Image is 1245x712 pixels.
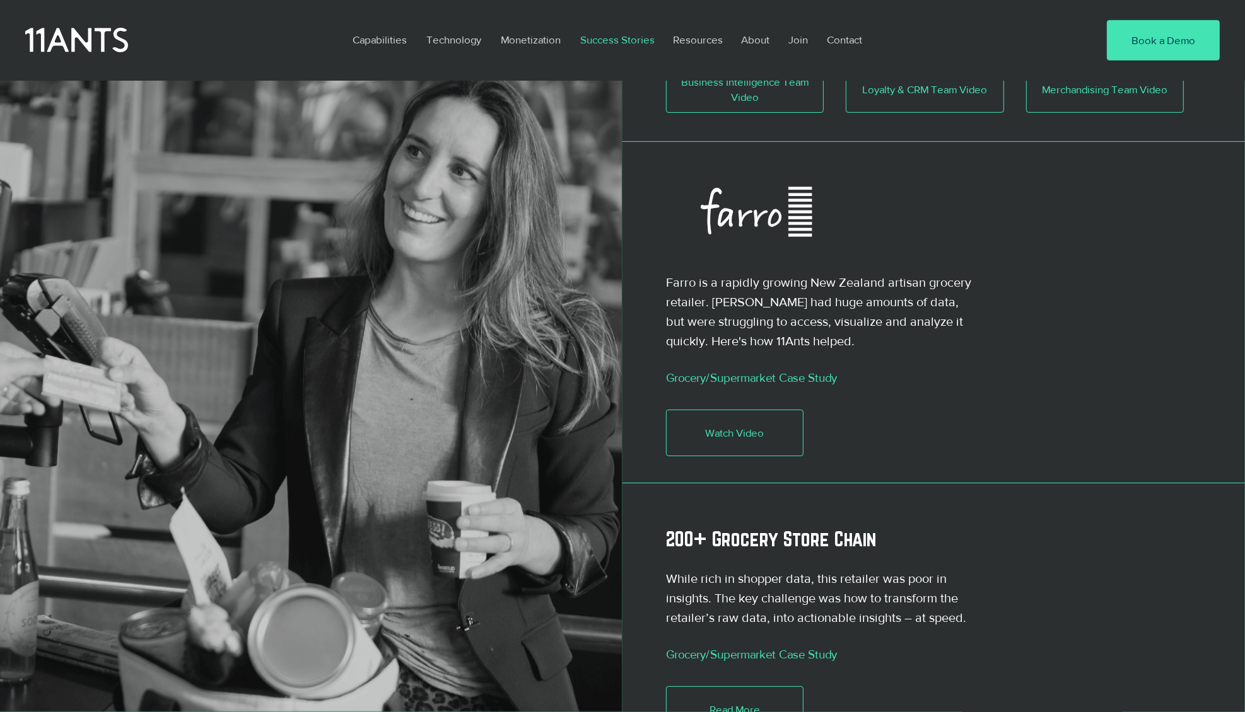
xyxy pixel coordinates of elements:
p: Monetization [494,25,567,54]
a: Merchandising Team Video [1026,66,1184,113]
a: Contact [817,25,873,54]
a: 200+ Grocery Store Chain [666,527,876,550]
p: About [735,25,776,54]
a: Monetization [491,25,571,54]
a: Grocery/Supermarket Case Study [666,648,837,661]
a: Watch Video [666,410,804,456]
a: Resources [663,25,732,54]
span: Watch Video [705,425,764,440]
a: Business Intelligence Team Video [666,66,824,113]
a: Technology [417,25,491,54]
a: Loyalty & CRM Team Video [846,66,1003,113]
p: While rich in shopper data, this retailer was poor in insights. The key challenge was how to tran... [666,569,974,628]
span: Loyalty & CRM Team Video [863,82,988,97]
a: About [732,25,779,54]
a: Success Stories [571,25,663,54]
p: Capabilities [346,25,413,54]
p: Resources [667,25,729,54]
a: Capabilities [343,25,417,54]
a: Join [779,25,817,54]
a: Book a Demo [1107,20,1220,60]
p: Join [782,25,814,54]
a: Grocery/Supermarket Case Study [666,371,837,384]
p: Success Stories [574,25,661,54]
span: Book a Demo [1131,33,1195,48]
p: Technology [420,25,488,54]
span: Business Intelligence Team Video [667,74,823,105]
p: Contact [821,25,868,54]
p: Farro is a rapidly growing New Zealand artisan grocery retailer. [PERSON_NAME] had huge amounts o... [666,273,974,351]
span: Merchandising Team Video [1043,82,1168,97]
nav: Site [343,25,1068,54]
